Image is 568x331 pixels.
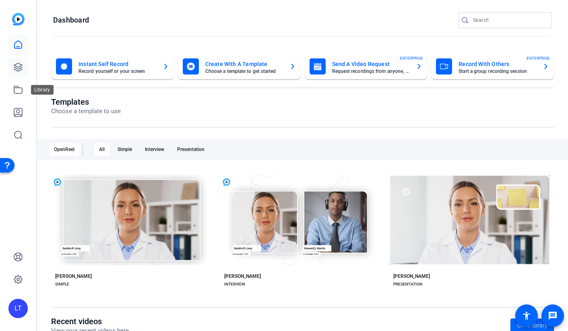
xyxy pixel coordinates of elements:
[55,281,69,288] div: SIMPLE
[51,107,121,116] p: Choose a template to use
[205,59,283,69] mat-card-title: Create With A Template
[400,55,423,61] span: ENTERPRISE
[51,317,129,326] h1: Recent videos
[548,311,558,321] mat-icon: message
[53,15,89,25] h1: Dashboard
[31,85,54,95] div: Library
[51,54,174,79] button: Instant Self RecordRecord yourself or your screen
[55,273,92,279] div: [PERSON_NAME]
[332,59,410,69] mat-card-title: Send A Video Request
[178,54,301,79] button: Create With A TemplateChoose a template to get started
[522,311,531,321] mat-icon: accessibility
[49,143,79,156] div: OpenReel
[94,143,109,156] div: All
[8,299,28,318] div: LT
[140,143,169,156] div: Interview
[224,281,245,288] div: INTERVIEW
[332,69,410,74] mat-card-subtitle: Request recordings from anyone, anywhere
[224,273,261,279] div: [PERSON_NAME]
[113,143,137,156] div: Simple
[431,54,554,79] button: Record With OthersStart a group recording sessionENTERPRISE
[51,97,121,107] h1: Templates
[172,143,209,156] div: Presentation
[459,69,536,74] mat-card-subtitle: Start a group recording session
[78,59,156,69] mat-card-title: Instant Self Record
[459,59,536,69] mat-card-title: Record With Others
[393,273,430,279] div: [PERSON_NAME]
[12,13,25,25] img: blue-gradient.svg
[527,55,550,61] span: ENTERPRISE
[205,69,283,74] mat-card-subtitle: Choose a template to get started
[305,54,428,79] button: Send A Video RequestRequest recordings from anyone, anywhereENTERPRISE
[473,15,545,25] input: Search
[78,69,156,74] mat-card-subtitle: Record yourself or your screen
[393,281,422,288] div: PRESENTATION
